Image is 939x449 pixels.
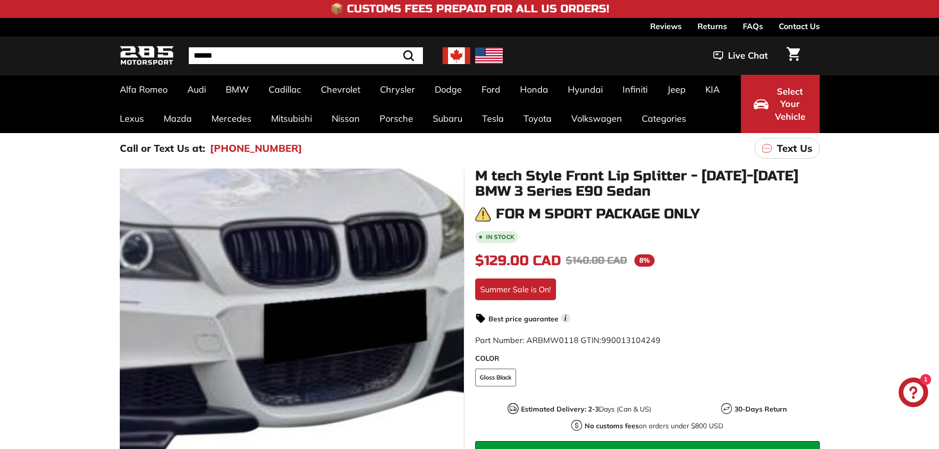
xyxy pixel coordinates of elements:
[561,313,570,323] span: i
[514,104,561,133] a: Toyota
[261,104,322,133] a: Mitsubishi
[210,141,302,156] a: [PHONE_NUMBER]
[496,207,700,222] h3: For M Sport Package only
[613,75,658,104] a: Infiniti
[488,314,558,323] strong: Best price guarantee
[472,75,510,104] a: Ford
[475,252,561,269] span: $129.00 CAD
[650,18,682,35] a: Reviews
[311,75,370,104] a: Chevrolet
[370,104,423,133] a: Porsche
[743,18,763,35] a: FAQs
[777,141,812,156] p: Text Us
[632,104,696,133] a: Categories
[154,104,202,133] a: Mazda
[741,75,820,133] button: Select Your Vehicle
[585,421,639,430] strong: No customs fees
[472,104,514,133] a: Tesla
[475,278,556,300] div: Summer Sale is On!
[696,75,730,104] a: KIA
[189,47,423,64] input: Search
[425,75,472,104] a: Dodge
[110,104,154,133] a: Lexus
[475,207,491,222] img: warning.png
[779,18,820,35] a: Contact Us
[486,234,514,240] b: In stock
[120,44,174,68] img: Logo_285_Motorsport_areodynamics_components
[259,75,311,104] a: Cadillac
[475,353,820,364] label: COLOR
[521,405,599,414] strong: Estimated Delivery: 2-3
[120,141,205,156] p: Call or Text Us at:
[322,104,370,133] a: Nissan
[561,104,632,133] a: Volkswagen
[585,421,723,431] p: on orders under $800 USD
[110,75,177,104] a: Alfa Romeo
[700,43,781,68] button: Live Chat
[558,75,613,104] a: Hyundai
[781,39,806,72] a: Cart
[423,104,472,133] a: Subaru
[521,404,651,414] p: Days (Can & US)
[697,18,727,35] a: Returns
[734,405,787,414] strong: 30-Days Return
[330,3,609,15] h4: 📦 Customs Fees Prepaid for All US Orders!
[216,75,259,104] a: BMW
[177,75,216,104] a: Audi
[658,75,696,104] a: Jeep
[370,75,425,104] a: Chrysler
[755,138,820,159] a: Text Us
[896,378,931,410] inbox-online-store-chat: Shopify online store chat
[475,335,661,345] span: Part Number: ARBMW0118 GTIN:
[601,335,661,345] span: 990013104249
[773,85,807,123] span: Select Your Vehicle
[566,254,627,267] span: $140.00 CAD
[202,104,261,133] a: Mercedes
[475,169,820,199] h1: M tech Style Front Lip Splitter - [DATE]-[DATE] BMW 3 Series E90 Sedan
[510,75,558,104] a: Honda
[728,49,768,62] span: Live Chat
[634,254,655,267] span: 8%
